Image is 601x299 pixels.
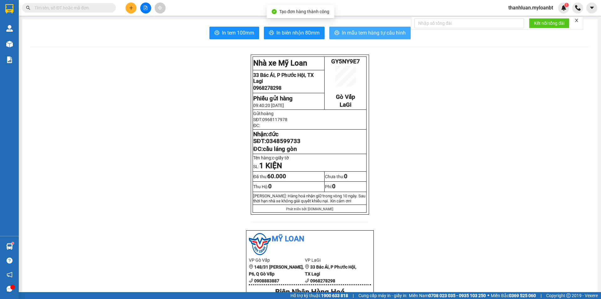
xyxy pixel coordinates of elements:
td: Thu Hộ: [253,182,325,192]
span: SĐT: [253,117,287,122]
td: Phí: [324,182,367,192]
strong: 0708 023 035 - 0935 103 250 [429,293,486,298]
span: Hỗ trợ kỹ thuật: [290,292,348,299]
span: copyright [566,293,571,298]
span: đức [268,131,279,138]
span: ĐC: [253,123,260,128]
span: question-circle [7,258,13,264]
strong: 0369 525 060 [509,293,536,298]
strong: Nhận: SĐT: [253,131,300,145]
span: 0 [332,183,336,190]
li: VP Gò Vấp [249,257,305,264]
img: warehouse-icon [6,41,13,47]
img: icon-new-feature [561,5,567,11]
span: 0 [344,173,347,180]
span: phone [249,278,253,283]
span: environment [249,264,253,269]
span: Phát triển bởi [DOMAIN_NAME] [286,207,333,211]
strong: Nhà xe Mỹ Loan [253,59,307,67]
b: 0968278298 [310,278,335,283]
button: printerIn tem 100mm [209,27,259,39]
img: warehouse-icon [6,25,13,32]
span: ⚪️ [487,294,489,297]
span: 09:40:20 [DATE] [253,103,284,108]
span: Gò Vấp [336,93,355,100]
input: Nhập số tổng đài [414,18,524,28]
button: Kết nối tổng đài [529,18,569,28]
span: [PERSON_NAME]: Hàng hoá nhận giữ trong vòng 10 ngày. Sau thời hạn nhà xe không giải quy... [253,194,365,203]
button: printerIn biên nhận 80mm [264,27,325,39]
span: Miền Bắc [491,292,536,299]
span: 60.000 [267,173,286,180]
span: message [7,286,13,292]
div: Biên Nhận Hàng Hoá [249,286,371,298]
span: 33 Bác Ái, P Phước Hội, TX Lagi [253,72,314,84]
span: file-add [143,6,148,10]
span: Kết nối tổng đài [534,20,564,27]
span: cầu láng gòn [263,146,297,152]
span: SL: [253,164,282,169]
span: aim [158,6,162,10]
span: ĐC: [253,146,296,152]
img: logo-vxr [5,4,13,13]
p: Gửi: [253,111,366,116]
td: Đã thu: [253,172,325,182]
td: Chưa thu: [324,172,367,182]
span: printer [334,30,339,36]
span: 0 [268,183,272,190]
li: VP LaGi [305,257,361,264]
li: Mỹ Loan [249,233,371,245]
span: hoàng [261,111,274,116]
strong: KIỆN [264,161,282,170]
span: thanhluan.myloanbt [503,4,558,12]
span: GY5NY9E7 [331,58,360,65]
sup: 1 [564,3,569,7]
span: plus [129,6,133,10]
span: | [541,292,542,299]
img: logo.jpg [249,233,271,255]
span: 0968117978 [262,117,287,122]
button: plus [126,3,136,13]
span: search [26,6,30,10]
img: phone-icon [575,5,581,11]
button: caret-down [586,3,597,13]
span: 0968278298 [253,85,281,91]
button: file-add [140,3,151,13]
span: Cung cấp máy in - giấy in: [358,292,407,299]
span: Tạo đơn hàng thành công [279,9,329,14]
span: printer [269,30,274,36]
span: In tem 100mm [222,29,254,37]
span: check-circle [272,9,277,14]
span: 0348599733 [266,138,300,145]
button: aim [155,3,166,13]
span: In mẫu tem hàng tự cấu hình [342,29,406,37]
span: environment [305,264,309,269]
span: Miền Nam [409,292,486,299]
span: | [353,292,354,299]
span: phone [305,278,309,283]
sup: 1 [12,242,14,244]
span: c-giấy tờ [272,155,292,160]
strong: 1900 633 818 [321,293,348,298]
b: 33 Bác Ái, P Phước Hội, TX Lagi [305,264,356,276]
button: printerIn mẫu tem hàng tự cấu hình [329,27,411,39]
span: In biên nhận 80mm [276,29,320,37]
span: caret-down [589,5,595,11]
span: 1 [565,3,568,7]
span: close [574,18,579,23]
b: 0908883887 [254,278,279,283]
img: warehouse-icon [6,243,13,250]
span: printer [214,30,219,36]
b: 148/31 [PERSON_NAME], P6, Q Gò Vấp [249,264,304,276]
span: notification [7,272,13,278]
span: LaGi [340,101,352,108]
img: solution-icon [6,56,13,63]
strong: Phiếu gửi hàng [253,95,293,102]
p: Tên hàng: [253,155,366,160]
span: 1 [259,161,264,170]
input: Tìm tên, số ĐT hoặc mã đơn [34,4,108,11]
